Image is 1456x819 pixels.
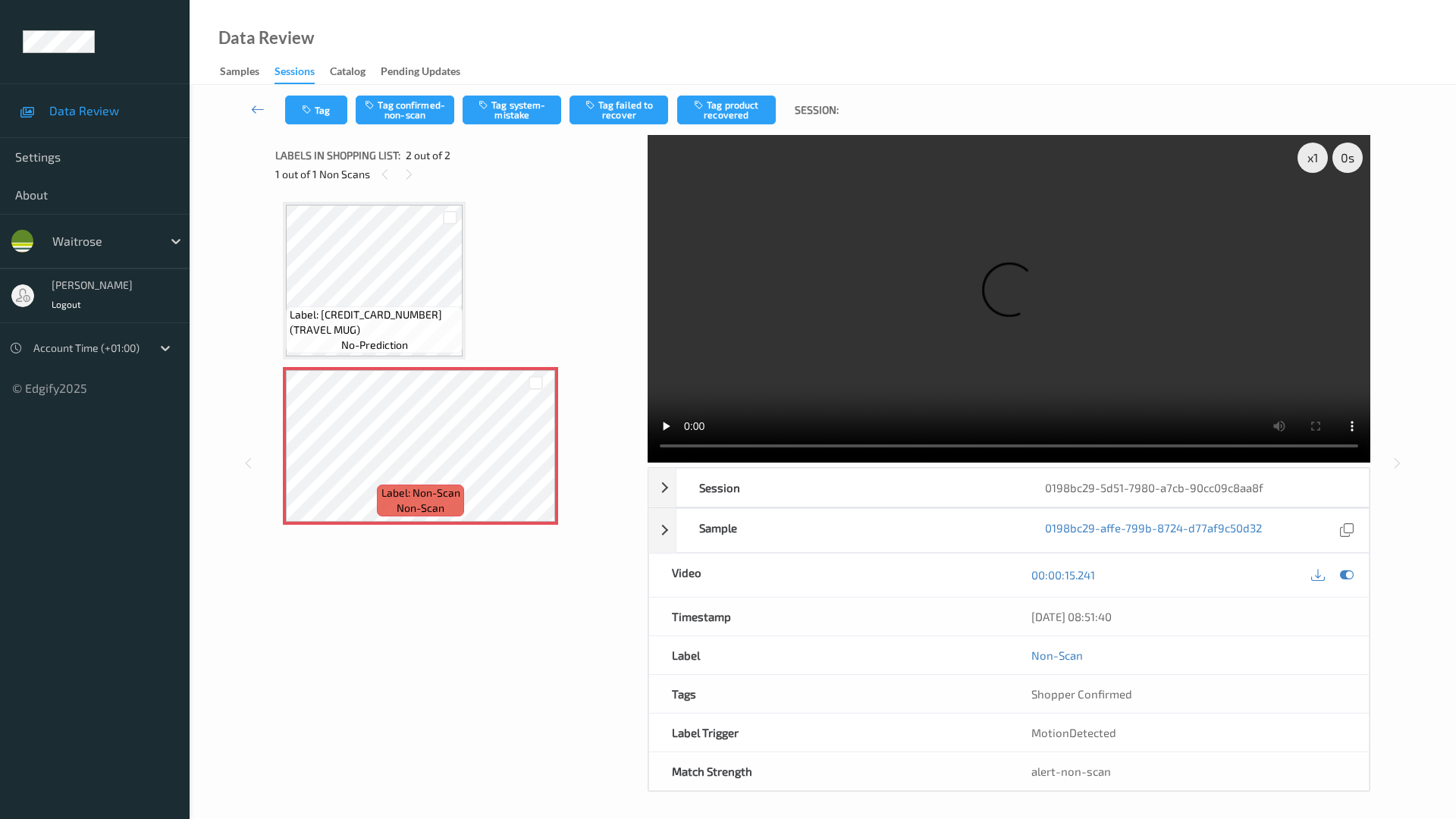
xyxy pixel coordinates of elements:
[220,61,275,83] a: Samples
[1031,764,1346,779] div: alert-non-scan
[397,500,444,516] span: non-scan
[381,61,475,83] a: Pending Updates
[1045,520,1262,541] a: 0198bc29-affe-799b-8724-d77af9c50d32
[275,61,330,84] a: Sessions
[275,148,400,163] span: Labels in shopping list:
[649,636,1009,674] div: Label
[341,337,408,353] span: no-prediction
[1031,648,1083,663] a: Non-Scan
[218,30,314,45] div: Data Review
[463,96,561,124] button: Tag system-mistake
[285,96,347,124] button: Tag
[1332,143,1363,173] div: 0 s
[570,96,668,124] button: Tag failed to recover
[1009,714,1369,752] div: MotionDetected
[1022,469,1369,507] div: 0198bc29-5d51-7980-a7cb-90cc09c8aa8f
[290,307,459,337] span: Label: [CREDIT_CARD_NUMBER] (TRAVEL MUG)
[649,675,1009,713] div: Tags
[381,485,460,500] span: Label: Non-Scan
[649,714,1009,752] div: Label Trigger
[649,598,1009,635] div: Timestamp
[648,468,1370,507] div: Session0198bc29-5d51-7980-a7cb-90cc09c8aa8f
[356,96,454,124] button: Tag confirmed-non-scan
[676,469,1023,507] div: Session
[1298,143,1328,173] div: x 1
[330,61,381,83] a: Catalog
[330,64,366,83] div: Catalog
[1031,567,1095,582] a: 00:00:15.241
[1031,609,1346,624] div: [DATE] 08:51:40
[275,64,315,84] div: Sessions
[220,64,259,83] div: Samples
[381,64,460,83] div: Pending Updates
[795,102,839,118] span: Session:
[648,508,1370,553] div: Sample0198bc29-affe-799b-8724-d77af9c50d32
[649,752,1009,790] div: Match Strength
[677,96,776,124] button: Tag product recovered
[649,554,1009,597] div: Video
[676,509,1023,552] div: Sample
[275,165,637,184] div: 1 out of 1 Non Scans
[406,148,450,163] span: 2 out of 2
[1031,687,1132,701] span: Shopper Confirmed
